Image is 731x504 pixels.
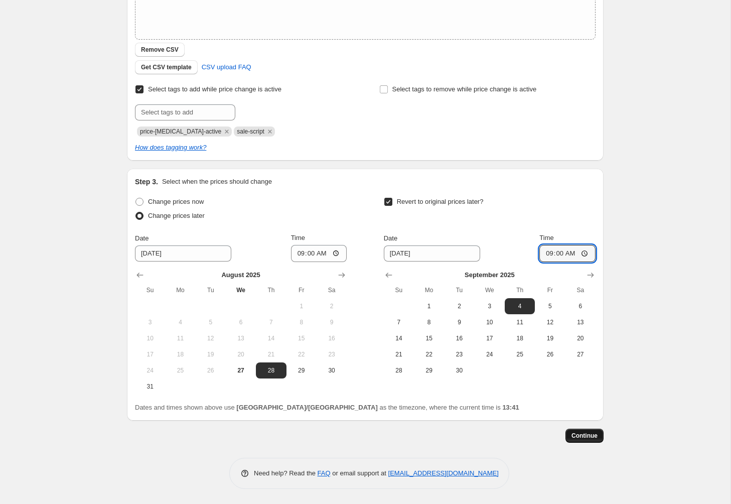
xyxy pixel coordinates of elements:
[226,330,256,346] button: Wednesday August 13 2025
[569,286,592,294] span: Sa
[230,350,252,358] span: 20
[565,346,596,362] button: Saturday September 27 2025
[196,282,226,298] th: Tuesday
[256,282,286,298] th: Thursday
[418,366,440,374] span: 29
[448,286,470,294] span: Tu
[565,282,596,298] th: Saturday
[505,298,535,314] button: Thursday September 4 2025
[169,350,191,358] span: 18
[479,350,501,358] span: 24
[139,318,161,326] span: 3
[200,366,222,374] span: 26
[539,334,561,342] span: 19
[535,330,565,346] button: Friday September 19 2025
[509,286,531,294] span: Th
[335,268,349,282] button: Show next month, September 2025
[382,268,396,282] button: Show previous month, August 2025
[196,362,226,379] button: Tuesday August 26 2025
[260,318,282,326] span: 7
[169,334,191,342] span: 11
[331,469,388,477] span: or email support at
[448,334,470,342] span: 16
[475,346,505,362] button: Wednesday September 24 2025
[165,362,195,379] button: Monday August 25 2025
[539,245,596,262] input: 12:00
[135,245,231,262] input: 8/27/2025
[569,334,592,342] span: 20
[414,298,444,314] button: Monday September 1 2025
[135,177,158,187] h2: Step 3.
[135,43,185,57] button: Remove CSV
[444,298,474,314] button: Tuesday September 2 2025
[444,330,474,346] button: Tuesday September 16 2025
[569,302,592,310] span: 6
[444,362,474,379] button: Tuesday September 30 2025
[286,298,317,314] button: Friday August 1 2025
[230,318,252,326] span: 6
[135,282,165,298] th: Sunday
[236,404,377,411] b: [GEOGRAPHIC_DATA]/[GEOGRAPHIC_DATA]
[418,286,440,294] span: Mo
[418,334,440,342] span: 15
[444,282,474,298] th: Tuesday
[444,314,474,330] button: Tuesday September 9 2025
[505,330,535,346] button: Thursday September 18 2025
[444,346,474,362] button: Tuesday September 23 2025
[148,198,204,205] span: Change prices now
[535,346,565,362] button: Friday September 26 2025
[565,330,596,346] button: Saturday September 20 2025
[290,334,313,342] span: 15
[135,144,206,151] i: How does tagging work?
[418,318,440,326] span: 8
[256,314,286,330] button: Thursday August 7 2025
[226,362,256,379] button: Today Wednesday August 27 2025
[135,234,149,242] span: Date
[583,268,598,282] button: Show next month, October 2025
[222,127,231,136] button: Remove price-change-job-active
[509,318,531,326] span: 11
[388,469,499,477] a: [EMAIL_ADDRESS][DOMAIN_NAME]
[286,362,317,379] button: Friday August 29 2025
[321,302,343,310] span: 2
[569,350,592,358] span: 27
[475,298,505,314] button: Wednesday September 3 2025
[200,286,222,294] span: Tu
[384,282,414,298] th: Sunday
[135,104,235,120] input: Select tags to add
[392,85,537,93] span: Select tags to remove while price change is active
[135,362,165,379] button: Sunday August 24 2025
[230,334,252,342] span: 13
[317,346,347,362] button: Saturday August 23 2025
[256,346,286,362] button: Thursday August 21 2025
[448,302,470,310] span: 2
[196,346,226,362] button: Tuesday August 19 2025
[384,234,397,242] span: Date
[384,330,414,346] button: Sunday September 14 2025
[565,429,604,443] button: Continue
[165,314,195,330] button: Monday August 4 2025
[291,234,305,241] span: Time
[140,128,221,135] span: price-change-job-active
[569,318,592,326] span: 13
[254,469,318,477] span: Need help? Read the
[317,362,347,379] button: Saturday August 30 2025
[539,350,561,358] span: 26
[475,330,505,346] button: Wednesday September 17 2025
[141,46,179,54] span: Remove CSV
[539,234,553,241] span: Time
[418,302,440,310] span: 1
[290,350,313,358] span: 22
[226,282,256,298] th: Wednesday
[135,404,519,411] span: Dates and times shown above use as the timezone, where the current time is
[535,314,565,330] button: Friday September 12 2025
[479,334,501,342] span: 17
[169,286,191,294] span: Mo
[148,212,205,219] span: Change prices later
[475,282,505,298] th: Wednesday
[265,127,274,136] button: Remove sale-script
[414,346,444,362] button: Monday September 22 2025
[165,282,195,298] th: Monday
[135,330,165,346] button: Sunday August 10 2025
[321,318,343,326] span: 9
